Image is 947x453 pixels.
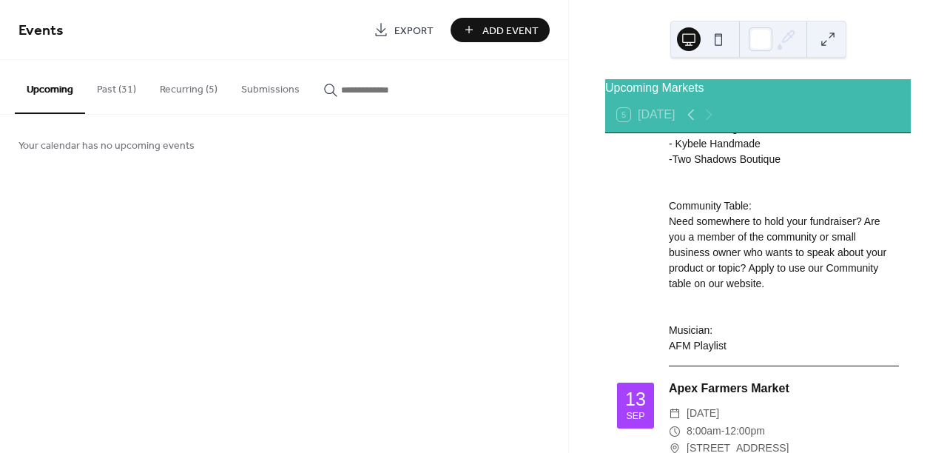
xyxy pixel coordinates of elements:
span: Add Event [482,23,539,38]
span: - [721,423,725,440]
span: 8:00am [687,423,721,440]
div: ​ [669,405,681,423]
span: [DATE] [687,405,719,423]
span: Export [394,23,434,38]
span: Your calendar has no upcoming events [18,138,195,154]
div: Sep [626,412,644,421]
div: Apex Farmers Market [669,380,899,397]
div: 13 [625,390,646,409]
span: 12:00pm [724,423,764,440]
div: ​ [669,423,681,440]
span: Events [18,16,64,45]
button: Add Event [451,18,550,42]
a: Export [363,18,445,42]
button: Upcoming [15,60,85,114]
button: Submissions [229,60,311,113]
button: Recurring (5) [148,60,229,113]
div: Upcoming Markets [605,79,911,97]
button: Past (31) [85,60,148,113]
